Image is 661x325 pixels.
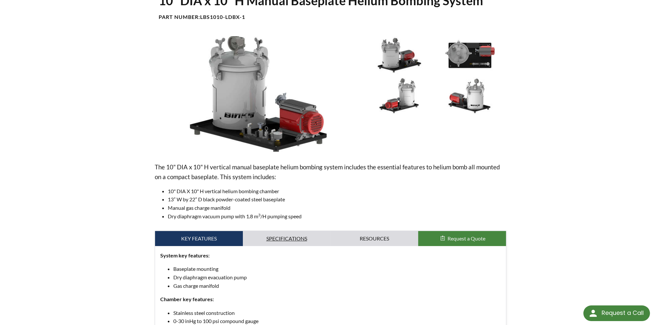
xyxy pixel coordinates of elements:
[159,14,503,21] h4: Part Number:
[243,231,331,246] a: Specifications
[258,212,260,217] sup: 3
[173,309,501,317] li: Stainless steel construction
[366,77,433,115] img: 10" x 10" Bombing system on baseplate rear view
[155,231,243,246] a: Key Features
[160,296,214,302] strong: Chamber key features:
[588,308,598,318] img: round button
[155,162,507,182] p: The 10" DIA x 10" H vertical manual baseplate helium bombing system includes the essential featur...
[200,14,245,20] b: LBS1010-LDBX-1
[173,265,501,273] li: Baseplate mounting
[331,231,418,246] a: Resources
[173,282,501,290] li: Gas charge manifold
[583,305,650,321] div: Request a Call
[155,36,361,152] img: 10" x 10" Bombing system on baseplate
[160,252,210,258] strong: System key features:
[366,36,433,74] img: 10" x 10" Bombing system on baseplate 3/4 view
[168,212,507,221] li: Dry diaphragm vacuum pump with 1.8 m /H pumping speed
[436,36,503,74] img: 10" x 10" Bombing system on baseplate top view
[173,273,501,282] li: Dry diaphragm evacuation pump
[168,195,507,204] li: 13” W by 22” D black powder-coated steel baseplate
[168,187,507,195] li: 10" DIA X 10" H vertical helium bombing chamber
[601,305,643,320] div: Request a Call
[418,231,506,246] button: Request a Quote
[436,77,503,115] img: 10" x 10" Bombing system on baseplate 3/4 rear view
[448,235,485,241] span: Request a Quote
[168,204,507,212] li: Manual gas charge manifold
